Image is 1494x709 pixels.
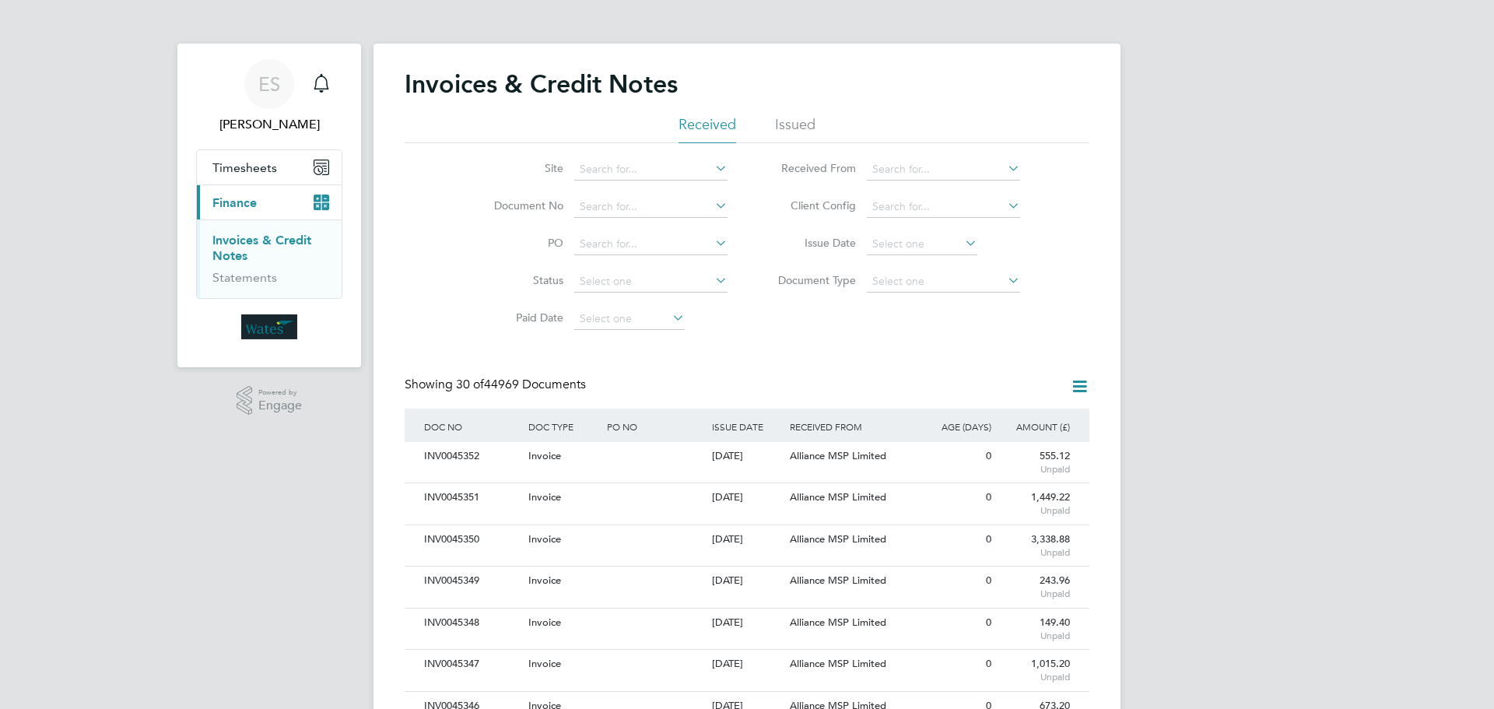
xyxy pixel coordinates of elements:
span: Alliance MSP Limited [790,490,886,504]
span: Emily Summerfield [196,115,342,134]
label: Document No [474,198,563,212]
div: RECEIVED FROM [786,409,917,444]
div: DOC TYPE [524,409,603,444]
span: 0 [986,490,991,504]
span: Alliance MSP Limited [790,616,886,629]
a: Go to home page [196,314,342,339]
button: Timesheets [197,150,342,184]
div: [DATE] [708,650,787,679]
div: [DATE] [708,567,787,595]
span: 0 [986,657,991,670]
button: Finance [197,185,342,219]
div: Finance [197,219,342,298]
span: Finance [212,195,257,210]
nav: Main navigation [177,44,361,367]
label: PO [474,236,563,250]
div: 3,338.88 [995,525,1074,566]
span: 0 [986,532,991,546]
div: AGE (DAYS) [917,409,995,444]
div: [DATE] [708,442,787,471]
span: 0 [986,574,991,587]
span: Invoice [528,532,561,546]
span: 44969 Documents [456,377,586,392]
a: Powered byEngage [237,386,303,416]
span: Powered by [258,386,302,399]
input: Select one [574,271,728,293]
div: [DATE] [708,525,787,554]
div: ISSUE DATE [708,409,787,444]
a: Invoices & Credit Notes [212,233,311,263]
input: Select one [867,271,1020,293]
label: Issue Date [766,236,856,250]
li: Issued [775,115,815,143]
div: INV0045347 [420,650,524,679]
div: Showing [405,377,589,393]
label: Site [474,161,563,175]
span: Unpaid [999,546,1070,559]
span: Alliance MSP Limited [790,532,886,546]
a: Statements [212,270,277,285]
span: Invoice [528,449,561,462]
div: 1,449.22 [995,483,1074,524]
span: Engage [258,399,302,412]
div: INV0045350 [420,525,524,554]
span: Alliance MSP Limited [790,657,886,670]
span: Unpaid [999,671,1070,683]
div: 149.40 [995,609,1074,649]
input: Search for... [574,196,728,218]
div: INV0045349 [420,567,524,595]
div: INV0045351 [420,483,524,512]
span: Alliance MSP Limited [790,449,886,462]
span: Invoice [528,490,561,504]
label: Client Config [766,198,856,212]
h2: Invoices & Credit Notes [405,68,678,100]
span: Timesheets [212,160,277,175]
label: Document Type [766,273,856,287]
span: ES [258,74,280,94]
span: 0 [986,449,991,462]
input: Select one [867,233,977,255]
a: ES[PERSON_NAME] [196,59,342,134]
span: Invoice [528,574,561,587]
li: Received [679,115,736,143]
div: INV0045348 [420,609,524,637]
div: INV0045352 [420,442,524,471]
img: wates-logo-retina.png [241,314,297,339]
span: Unpaid [999,630,1070,642]
span: Invoice [528,616,561,629]
div: PO NO [603,409,707,444]
span: Unpaid [999,504,1070,517]
input: Search for... [867,196,1020,218]
label: Paid Date [474,311,563,325]
div: 243.96 [995,567,1074,607]
span: 30 of [456,377,484,392]
input: Search for... [867,159,1020,181]
input: Search for... [574,233,728,255]
div: [DATE] [708,609,787,637]
span: Invoice [528,657,561,670]
span: 0 [986,616,991,629]
span: Alliance MSP Limited [790,574,886,587]
div: DOC NO [420,409,524,444]
span: Unpaid [999,588,1070,600]
span: Unpaid [999,463,1070,476]
div: [DATE] [708,483,787,512]
div: 555.12 [995,442,1074,483]
label: Status [474,273,563,287]
div: AMOUNT (£) [995,409,1074,444]
label: Received From [766,161,856,175]
div: 1,015.20 [995,650,1074,690]
input: Search for... [574,159,728,181]
input: Select one [574,308,685,330]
